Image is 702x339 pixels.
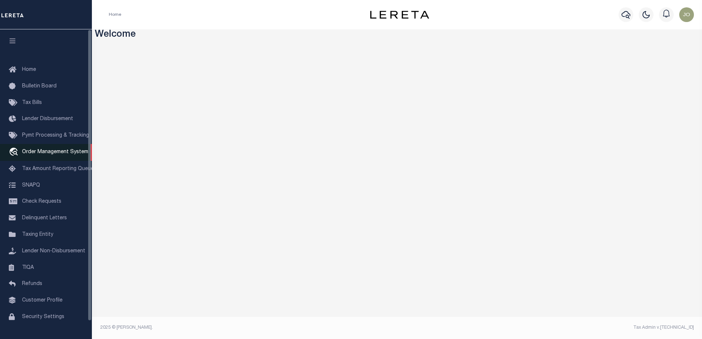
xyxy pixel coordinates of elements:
[9,148,21,157] i: travel_explore
[679,7,694,22] img: svg+xml;base64,PHN2ZyB4bWxucz0iaHR0cDovL3d3dy53My5vcmcvMjAwMC9zdmciIHBvaW50ZXItZXZlbnRzPSJub25lIi...
[22,116,73,122] span: Lender Disbursement
[22,84,57,89] span: Bulletin Board
[22,149,88,155] span: Order Management System
[22,232,53,237] span: Taxing Entity
[22,100,42,105] span: Tax Bills
[22,281,42,286] span: Refunds
[95,324,397,331] div: 2025 © [PERSON_NAME].
[402,324,694,331] div: Tax Admin v.[TECHNICAL_ID]
[22,133,89,138] span: Pymt Processing & Tracking
[22,216,67,221] span: Delinquent Letters
[22,314,64,320] span: Security Settings
[370,11,429,19] img: logo-dark.svg
[109,11,121,18] li: Home
[22,265,34,270] span: TIQA
[22,249,85,254] span: Lender Non-Disbursement
[22,166,94,172] span: Tax Amount Reporting Queue
[22,183,40,188] span: SNAPQ
[22,298,62,303] span: Customer Profile
[22,67,36,72] span: Home
[22,199,61,204] span: Check Requests
[95,29,699,41] h3: Welcome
